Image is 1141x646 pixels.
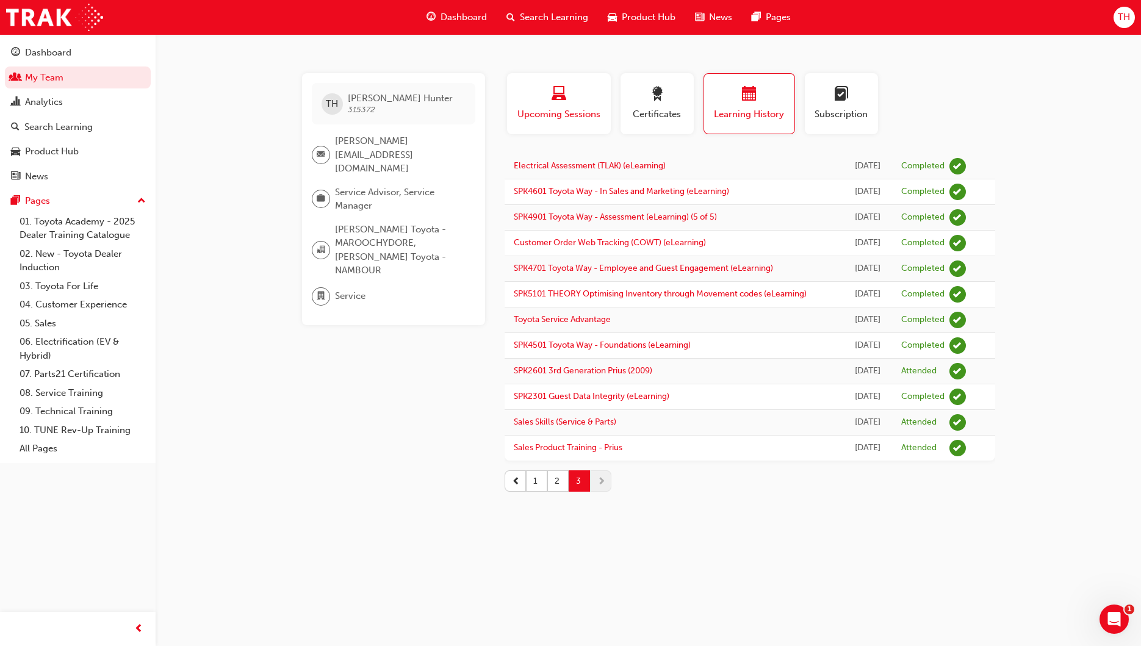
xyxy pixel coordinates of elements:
div: Completed [901,340,945,351]
div: Thu Apr 01 2010 00:00:00 GMT+1000 (Australian Eastern Standard Time) [853,313,883,327]
a: My Team [5,66,151,89]
a: Sales Product Training - Prius [514,442,622,453]
div: Completed [901,237,945,249]
button: Pages [5,190,151,212]
span: Service [335,289,365,303]
span: Search Learning [520,10,588,24]
a: guage-iconDashboard [417,5,497,30]
div: Wed Feb 18 2004 00:00:00 GMT+1000 (Australian Eastern Standard Time) [853,415,883,429]
div: Thu Apr 01 2010 00:00:00 GMT+1000 (Australian Eastern Standard Time) [853,185,883,199]
span: award-icon [650,87,664,103]
a: SPK2601 3rd Generation Prius (2009) [514,365,652,376]
a: SPK4501 Toyota Way - Foundations (eLearning) [514,340,691,350]
span: learningRecordVerb_COMPLETE-icon [949,312,966,328]
div: Tue Sep 01 2009 00:00:00 GMT+1000 (Australian Eastern Standard Time) [853,390,883,404]
a: Search Learning [5,116,151,138]
span: 315372 [348,104,375,115]
a: SPK2301 Guest Data Integrity (eLearning) [514,391,669,401]
div: Completed [901,186,945,198]
button: Learning History [704,73,795,134]
span: people-icon [11,73,20,84]
span: car-icon [608,10,617,25]
span: learningRecordVerb_ATTEND-icon [949,414,966,431]
a: Electrical Assessment (TLAK) (eLearning) [514,160,666,171]
span: up-icon [137,193,146,209]
span: learningRecordVerb_COMPLETE-icon [949,389,966,405]
span: prev-icon [134,622,143,637]
span: Certificates [630,107,685,121]
button: Subscription [805,73,878,134]
button: Upcoming Sessions [507,73,611,134]
span: Upcoming Sessions [516,107,602,121]
a: Sales Skills (Service & Parts) [514,417,616,427]
span: learningRecordVerb_COMPLETE-icon [949,209,966,226]
span: learningRecordVerb_ATTEND-icon [949,363,966,379]
button: prev-icon [505,470,526,492]
span: [PERSON_NAME][EMAIL_ADDRESS][DOMAIN_NAME] [335,134,466,176]
a: 04. Customer Experience [15,295,151,314]
a: All Pages [15,439,151,458]
button: DashboardMy TeamAnalyticsSearch LearningProduct HubNews [5,39,151,190]
span: learningRecordVerb_COMPLETE-icon [949,235,966,251]
span: learningRecordVerb_COMPLETE-icon [949,337,966,354]
a: Product Hub [5,140,151,163]
a: 02. New - Toyota Dealer Induction [15,245,151,277]
div: Completed [901,263,945,275]
span: learningRecordVerb_ATTEND-icon [949,440,966,456]
span: guage-icon [11,48,20,59]
span: guage-icon [427,10,436,25]
div: News [25,170,48,184]
div: Pages [25,194,50,208]
span: learningRecordVerb_COMPLETE-icon [949,286,966,303]
span: News [709,10,732,24]
span: 1 [1125,605,1134,614]
a: Dashboard [5,41,151,64]
a: 08. Service Training [15,384,151,403]
button: Certificates [621,73,694,134]
div: Analytics [25,95,63,109]
a: search-iconSearch Learning [497,5,598,30]
div: Thu Apr 01 2010 00:00:00 GMT+1000 (Australian Eastern Standard Time) [853,339,883,353]
span: briefcase-icon [317,191,325,207]
a: Analytics [5,91,151,113]
span: [PERSON_NAME] Toyota - MAROOCHYDORE, [PERSON_NAME] Toyota - NAMBOUR [335,223,466,278]
span: pages-icon [752,10,761,25]
span: laptop-icon [552,87,566,103]
div: Attended [901,442,937,454]
button: next-icon [590,470,611,492]
span: prev-icon [512,475,520,487]
span: pages-icon [11,196,20,207]
a: Toyota Service Advantage [514,314,611,325]
iframe: Intercom live chat [1100,605,1129,634]
span: TH [326,97,338,111]
span: search-icon [11,122,20,133]
a: pages-iconPages [742,5,801,30]
img: Trak [6,4,103,31]
span: TH [1118,10,1130,24]
span: Product Hub [622,10,675,24]
span: chart-icon [11,97,20,108]
span: learningRecordVerb_COMPLETE-icon [949,260,966,277]
div: Thu Oct 18 2001 00:00:00 GMT+1000 (Australian Eastern Standard Time) [853,441,883,455]
span: Learning History [713,107,785,121]
a: SPK4701 Toyota Way - Employee and Guest Engagement (eLearning) [514,263,773,273]
button: TH [1114,7,1135,28]
span: search-icon [506,10,515,25]
span: news-icon [11,171,20,182]
a: news-iconNews [685,5,742,30]
span: department-icon [317,289,325,304]
span: car-icon [11,146,20,157]
div: Thu Apr 01 2010 00:00:00 GMT+1000 (Australian Eastern Standard Time) [853,210,883,224]
div: Attended [901,417,937,428]
a: 09. Technical Training [15,402,151,421]
span: Service Advisor, Service Manager [335,185,466,213]
div: Completed [901,314,945,326]
button: 3 [569,470,590,492]
a: 07. Parts21 Certification [15,365,151,384]
a: 03. Toyota For Life [15,277,151,296]
div: Attended [901,365,937,377]
a: 05. Sales [15,314,151,333]
span: Pages [766,10,791,24]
